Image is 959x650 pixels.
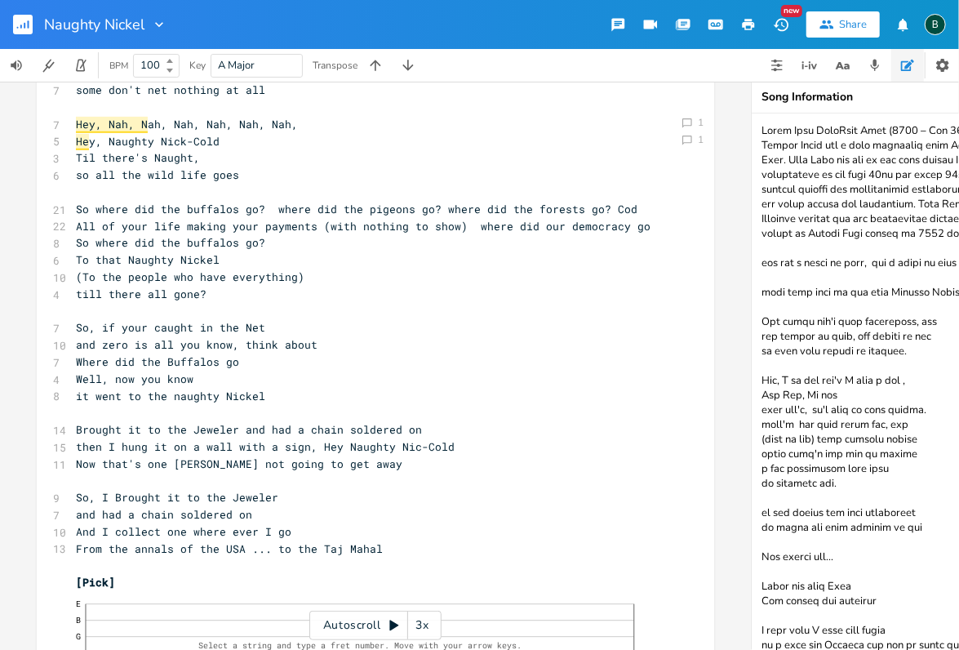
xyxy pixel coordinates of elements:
div: Share [839,17,867,32]
span: So where did the buffalos go? [76,235,265,250]
div: 3x [408,611,437,640]
span: till there all gone? [76,287,206,301]
span: then I hung it on a wall with a sign, Hey Naughty Nic-Cold [76,439,455,454]
span: Now that's one [PERSON_NAME] not going to get away [76,456,402,471]
span: And I collect one where ever I go [76,524,291,539]
div: Transpose [313,60,357,70]
span: y, Naughty Nick-Cold [76,134,220,149]
button: New [765,10,797,39]
div: 1 [698,135,704,145]
span: To that Naughty Nickel [76,252,220,267]
span: it went to the naughty Nickel [76,389,265,403]
span: He [76,134,89,150]
text: B [76,615,81,626]
span: All of your life making your payments (with nothing to show) where did our democracy go [76,219,650,234]
text: E [76,599,81,609]
span: So where did the buffalos go? where did the pigeons go? where did the forests go? Cod [76,202,637,216]
span: (To the people who have everything) [76,269,304,284]
button: B [925,6,946,43]
span: and had a chain soldered on [76,507,252,522]
div: BPM [109,61,128,70]
span: and zero is all you know, think about [76,337,317,352]
span: Naughty Nickel [44,17,144,32]
div: Autoscroll [309,611,442,640]
span: Where did the Buffalos go [76,354,239,369]
div: BruCe [925,14,946,35]
span: Well, now you know [76,372,193,386]
div: Key [189,60,206,70]
span: [Pick] [76,575,115,590]
span: Brought it to the Jeweler and had a chain soldered on [76,422,422,437]
div: 1 [698,118,704,127]
span: A Major [218,58,255,73]
span: From the annals of the USA ... to the Taj Mahal [76,541,383,556]
span: So, if your caught in the Net [76,320,265,335]
span: so all the wild life goes [76,167,239,182]
span: Til there's Naught, [76,150,200,165]
span: Hey, Nah, N [76,117,148,133]
span: some don't net nothing at all [76,82,265,97]
span: So, I Brought it to the Jeweler [76,490,278,505]
div: New [781,5,802,17]
span: ah, Nah, Nah, Nah, Nah, [76,117,298,131]
text: G [76,631,81,642]
button: Share [806,11,880,38]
